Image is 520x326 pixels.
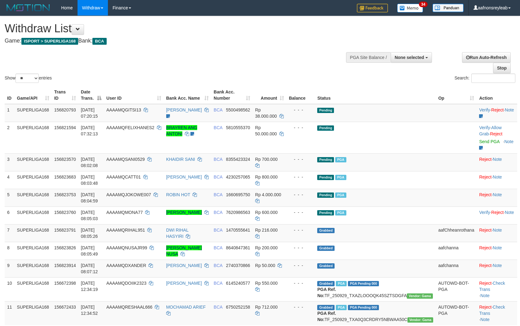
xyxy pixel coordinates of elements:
span: Rp 38.000.000 [255,107,277,119]
span: BCA [214,263,222,268]
td: AUTOWD-BOT-PGA [436,277,477,301]
div: - - - [289,227,313,233]
td: · [477,260,517,277]
td: SUPERLIGA168 [15,122,52,153]
div: - - - [289,262,313,269]
span: BCA [214,210,222,215]
td: 1 [5,104,15,122]
span: Rp 216.000 [255,228,278,233]
td: SUPERLIGA168 [15,104,52,122]
span: Copy 6750252158 to clipboard [226,305,250,310]
span: BCA [92,38,106,45]
span: BCA [214,192,222,197]
td: · · [477,277,517,301]
div: - - - [289,156,313,162]
span: Rp 600.000 [255,210,278,215]
span: AAAAMQRESHAAL666 [106,305,153,310]
span: PGA Pending [348,305,379,310]
a: Verify [479,210,490,215]
span: 156823570 [54,157,76,162]
div: - - - [289,174,313,180]
a: KHAIDIR SANI [166,157,195,162]
span: BCA [214,157,222,162]
a: Note [505,210,514,215]
span: Grabbed [317,228,335,233]
h1: Withdraw List [5,22,340,35]
span: AAAAMQDXANDER [106,263,146,268]
span: 156821594 [54,125,76,130]
a: Check Trans [479,281,505,292]
td: SUPERLIGA168 [15,260,52,277]
th: User ID: activate to sort column ascending [104,86,164,104]
span: Copy 7620986563 to clipboard [226,210,250,215]
td: · [477,171,517,189]
a: Send PGA [479,139,499,144]
span: AAAAMQGITSI13 [106,107,141,112]
td: SUPERLIGA168 [15,206,52,224]
span: AAAAMQNUSAJR99 [106,245,147,250]
span: Copy 1660695750 to clipboard [226,192,250,197]
a: Reject [479,174,491,179]
td: TF_250929_TXAZLOOOQK45SZTSDGFA [315,277,436,301]
span: [DATE] 08:03:48 [81,174,98,186]
th: Trans ID: activate to sort column ascending [52,86,78,104]
img: Button%20Memo.svg [397,4,423,12]
span: BCA [214,174,222,179]
span: [DATE] 12:34:52 [81,305,98,316]
span: 156823914 [54,263,76,268]
span: [DATE] 12:34:19 [81,281,98,292]
a: Stop [493,63,511,73]
span: Pending [317,125,334,131]
span: PGA Pending [348,281,379,286]
span: AAAAMQRIHAL951 [106,228,145,233]
span: 156823791 [54,228,76,233]
td: SUPERLIGA168 [15,153,52,171]
a: Note [505,107,514,112]
a: [PERSON_NAME] NUSA [166,245,202,256]
span: BCA [214,245,222,250]
a: Reject [479,228,491,233]
span: Vendor URL: https://trx31.1velocity.biz [407,317,433,323]
label: Search: [455,74,515,83]
span: [DATE] 07:32:13 [81,125,98,136]
td: AUTOWD-BOT-PGA [436,301,477,325]
a: Note [493,245,502,250]
span: Rp 4.000.000 [255,192,281,197]
td: · [477,189,517,206]
td: SUPERLIGA168 [15,224,52,242]
th: Bank Acc. Number: activate to sort column ascending [211,86,253,104]
th: Date Trans.: activate to sort column descending [78,86,104,104]
span: Pending [317,210,334,215]
th: Bank Acc. Name: activate to sort column ascending [164,86,211,104]
td: 6 [5,206,15,224]
a: Reject [479,305,491,310]
a: BRAYREN ANG ANTONI [166,125,197,136]
a: Reject [490,131,502,136]
td: aafchanna [436,242,477,260]
span: AAAAMQDOIIK2323 [106,281,146,286]
span: [DATE] 08:02:08 [81,157,98,168]
span: Rp 712.000 [255,305,278,310]
td: 7 [5,224,15,242]
a: Reject [491,107,504,112]
a: Reject [479,245,491,250]
span: Rp 50.000 [255,263,275,268]
span: [DATE] 08:07:12 [81,263,98,274]
a: Note [480,317,490,322]
td: SUPERLIGA168 [15,277,52,301]
span: None selected [395,55,424,60]
a: Note [493,228,502,233]
span: 34 [419,2,427,7]
td: 11 [5,301,15,325]
input: Search: [471,74,515,83]
span: [DATE] 08:04:59 [81,192,98,203]
img: panduan.png [433,4,464,12]
span: Vendor URL: https://trx31.1velocity.biz [407,293,433,299]
div: - - - [289,192,313,198]
th: Balance [287,86,315,104]
div: - - - [289,209,313,215]
span: Copy 8640847361 to clipboard [226,245,250,250]
span: 156672398 [54,281,76,286]
span: 156823753 [54,192,76,197]
td: 9 [5,260,15,277]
